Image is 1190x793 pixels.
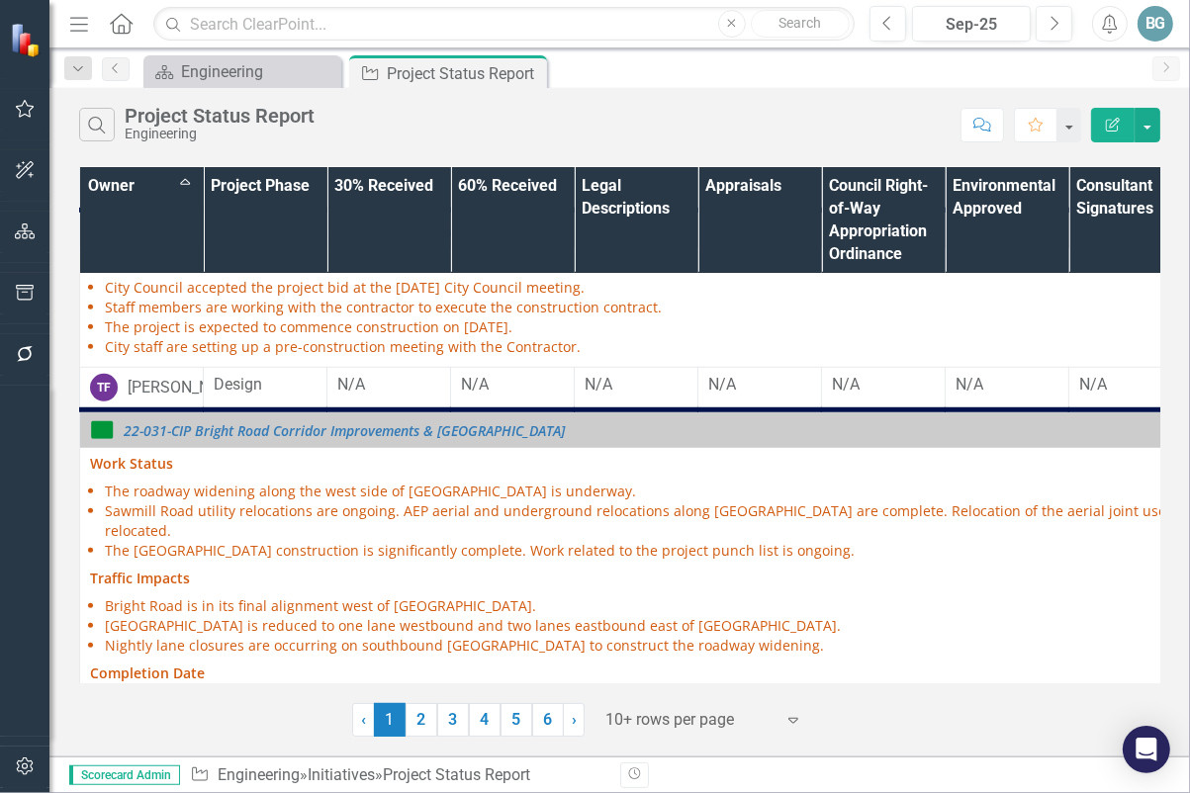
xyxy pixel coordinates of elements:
img: ClearPoint Strategy [10,22,45,56]
div: Project Status Report [125,105,315,127]
div: N/A [708,374,811,396]
td: Double-Click to Edit [698,368,822,410]
td: Double-Click to Edit [80,368,204,410]
td: Double-Click to Edit [451,368,575,410]
a: 2 [406,703,437,737]
a: 3 [437,703,469,737]
button: Sep-25 [912,6,1031,42]
img: On Target [90,418,114,442]
div: Open Intercom Messenger [1123,726,1170,773]
td: Double-Click to Edit [822,368,946,410]
a: 4 [469,703,501,737]
div: Engineering [181,59,336,84]
div: TF [90,374,118,401]
div: Sep-25 [919,13,1024,37]
strong: Work Status [90,454,173,473]
span: › [572,710,577,729]
div: N/A [956,374,1058,396]
span: ‹ [361,710,366,729]
div: N/A [832,374,935,396]
div: N/A [585,374,687,396]
div: Project Status Report [387,61,542,86]
strong: Completion Date [90,663,205,682]
td: Double-Click to Edit [204,368,327,410]
button: Search [751,10,850,38]
td: Double-Click to Edit [575,368,698,410]
strong: Traffic Impacts [90,569,190,587]
a: 5 [501,703,532,737]
a: Engineering [218,765,300,784]
span: Scorecard Admin [69,765,180,785]
span: Design [214,375,262,394]
a: Engineering [148,59,336,84]
input: Search ClearPoint... [153,7,855,42]
a: Initiatives [308,765,375,784]
div: Project Status Report [383,765,530,784]
div: N/A [337,374,440,396]
td: Double-Click to Edit [946,368,1069,410]
div: N/A [461,374,564,396]
span: Search [778,15,821,31]
div: N/A [1079,374,1182,396]
div: Engineering [125,127,315,141]
button: BG [1138,6,1173,42]
td: Double-Click to Edit [327,368,451,410]
div: [PERSON_NAME] [128,377,246,399]
a: 6 [532,703,564,737]
div: » » [190,764,605,787]
span: 1 [374,703,406,737]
